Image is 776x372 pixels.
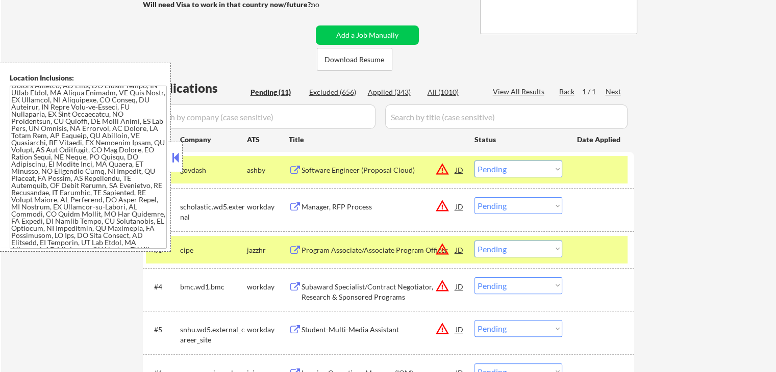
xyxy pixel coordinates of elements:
[302,282,456,302] div: Subaward Specialist/Contract Negotiator, Research & Sponsored Programs
[247,245,289,255] div: jazzhr
[247,282,289,292] div: workday
[455,241,465,259] div: JD
[435,199,449,213] button: warning_amber
[385,104,628,129] input: Search by title (case sensitive)
[180,135,247,145] div: Company
[10,73,167,83] div: Location Inclusions:
[302,245,456,255] div: Program Associate/Associate Program Officer
[455,197,465,216] div: JD
[577,135,622,145] div: Date Applied
[247,325,289,335] div: workday
[146,82,247,94] div: Applications
[435,162,449,176] button: warning_amber
[435,322,449,336] button: warning_amber
[289,135,465,145] div: Title
[302,165,456,175] div: Software Engineer (Proposal Cloud)
[582,87,606,97] div: 1 / 1
[180,165,247,175] div: govdash
[316,25,419,45] button: Add a Job Manually
[317,48,392,71] button: Download Resume
[493,87,547,97] div: View All Results
[559,87,575,97] div: Back
[474,130,562,148] div: Status
[455,277,465,296] div: JD
[247,135,289,145] div: ATS
[247,165,289,175] div: ashby
[302,202,456,212] div: Manager, RFP Process
[428,87,479,97] div: All (1010)
[302,325,456,335] div: Student-Multi-Media Assistant
[180,245,247,255] div: cipe
[146,104,376,129] input: Search by company (case sensitive)
[455,161,465,179] div: JD
[368,87,419,97] div: Applied (343)
[180,325,247,344] div: snhu.wd5.external_career_site
[435,242,449,256] button: warning_amber
[247,202,289,212] div: workday
[180,202,247,222] div: scholastic.wd5.external
[180,282,247,292] div: bmc.wd1.bmc
[455,320,465,338] div: JD
[435,279,449,293] button: warning_amber
[251,87,302,97] div: Pending (11)
[309,87,360,97] div: Excluded (656)
[606,87,622,97] div: Next
[154,282,172,292] div: #4
[154,325,172,335] div: #5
